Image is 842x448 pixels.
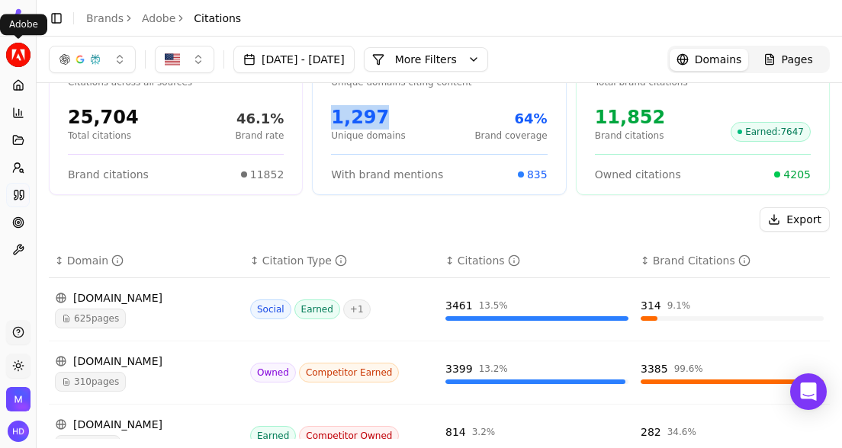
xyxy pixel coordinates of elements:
div: 11,852 [595,105,666,130]
th: domain [49,244,244,278]
div: 99.6 % [674,363,703,375]
a: Adobe [142,11,175,26]
div: ↕Domain [55,253,238,268]
button: Open organization switcher [6,387,31,411]
div: 25,704 [68,105,139,130]
div: 9.1 % [667,299,691,312]
p: Brand coverage [474,130,547,142]
span: With brand mentions [331,167,443,182]
span: Competitor Earned [299,363,400,382]
button: Export [760,207,830,232]
button: Current brand: Adobe [6,43,31,67]
span: 11852 [250,167,284,182]
div: ↕Citations [445,253,628,268]
span: Pages [782,52,813,67]
div: 3385 [641,361,668,376]
div: 3461 [445,298,473,313]
div: 1,297 [331,105,405,130]
div: 814 [445,424,466,440]
span: 625 pages [55,309,126,328]
span: 835 [527,167,548,182]
button: [DATE] - [DATE] [233,46,355,73]
div: 64% [474,108,547,130]
div: Citations [458,253,520,268]
div: 46.1% [235,108,284,130]
p: Total citations [68,130,139,142]
div: Open Intercom Messenger [790,373,827,410]
img: Adobe [6,43,31,67]
div: [DOMAIN_NAME] [55,417,238,432]
span: Earned [250,426,296,446]
img: M2E [6,387,31,411]
div: 34.6 % [667,426,696,438]
div: 13.5 % [479,299,508,312]
div: [DOMAIN_NAME] [55,354,238,369]
span: 310 pages [55,372,126,392]
img: Hakan Degirmenci [8,421,29,442]
span: 4205 [783,167,811,182]
button: More Filters [364,47,488,72]
span: Competitor Owned [299,426,399,446]
span: Citations [194,11,241,26]
div: Brand Citations [653,253,750,268]
span: Owned citations [595,167,681,182]
div: [DOMAIN_NAME] [55,290,238,306]
p: Brand citations [595,130,666,142]
img: US [165,52,180,67]
div: 3399 [445,361,473,376]
span: Domains [695,52,742,67]
div: ↕Brand Citations [641,253,824,268]
div: 282 [641,424,661,440]
div: 3.2 % [472,426,496,438]
p: Brand rate [235,130,284,142]
span: + 1 [343,299,371,319]
p: Unique domains [331,130,405,142]
span: Earned : 7647 [731,122,811,142]
th: totalCitationCount [439,244,635,278]
div: 13.2 % [479,363,508,375]
th: citationTypes [244,244,439,278]
div: Domain [67,253,124,268]
div: ↕Citation Type [250,253,433,268]
span: Brand citations [68,167,149,182]
nav: breadcrumb [86,11,241,26]
span: Social [250,299,291,319]
div: 314 [641,298,661,313]
span: Earned [294,299,340,319]
span: Owned [250,363,296,382]
th: brandCitationCount [635,244,830,278]
button: Open user button [8,421,29,442]
div: Citation Type [262,253,347,268]
a: Brands [86,12,124,24]
p: Adobe [9,18,38,30]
